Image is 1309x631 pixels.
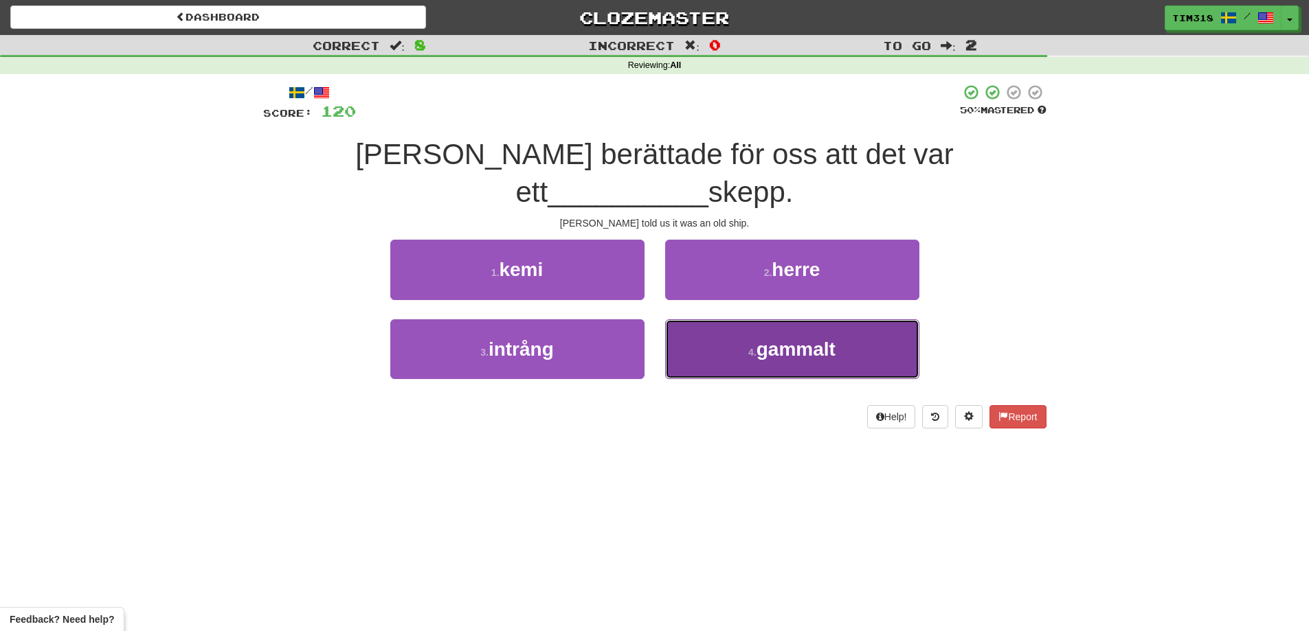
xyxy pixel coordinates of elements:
span: 50 % [960,104,981,115]
span: [PERSON_NAME] berättade för oss att det var ett [355,138,954,208]
span: : [941,40,956,51]
span: Tim318 [1172,12,1213,24]
button: 4.gammalt [665,319,919,379]
small: 2 . [764,267,772,278]
span: 0 [709,36,721,53]
span: Open feedback widget [10,612,114,626]
span: : [684,40,700,51]
span: Score: [263,107,313,119]
small: 1 . [491,267,500,278]
span: herre [772,259,820,280]
span: : [390,40,405,51]
small: 4 . [748,347,757,358]
span: 2 [965,36,977,53]
strong: All [670,60,681,70]
button: Round history (alt+y) [922,405,948,428]
span: gammalt [757,339,836,360]
a: Clozemaster [447,5,862,30]
span: skepp. [708,176,794,208]
button: 1.kemi [390,240,645,299]
span: 120 [321,102,356,119]
span: / [1244,11,1251,21]
a: Tim318 / [1165,5,1282,30]
span: Incorrect [588,38,675,52]
div: [PERSON_NAME] told us it was an old ship. [263,216,1047,230]
small: 3 . [480,347,489,358]
span: intrång [489,339,554,360]
div: Mastered [960,104,1047,117]
button: Report [989,405,1046,428]
button: Help! [867,405,916,428]
span: To go [883,38,931,52]
div: / [263,84,356,101]
span: kemi [499,259,543,280]
button: 3.intrång [390,319,645,379]
span: __________ [548,176,708,208]
a: Dashboard [10,5,426,29]
span: 8 [414,36,426,53]
span: Correct [313,38,380,52]
button: 2.herre [665,240,919,299]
